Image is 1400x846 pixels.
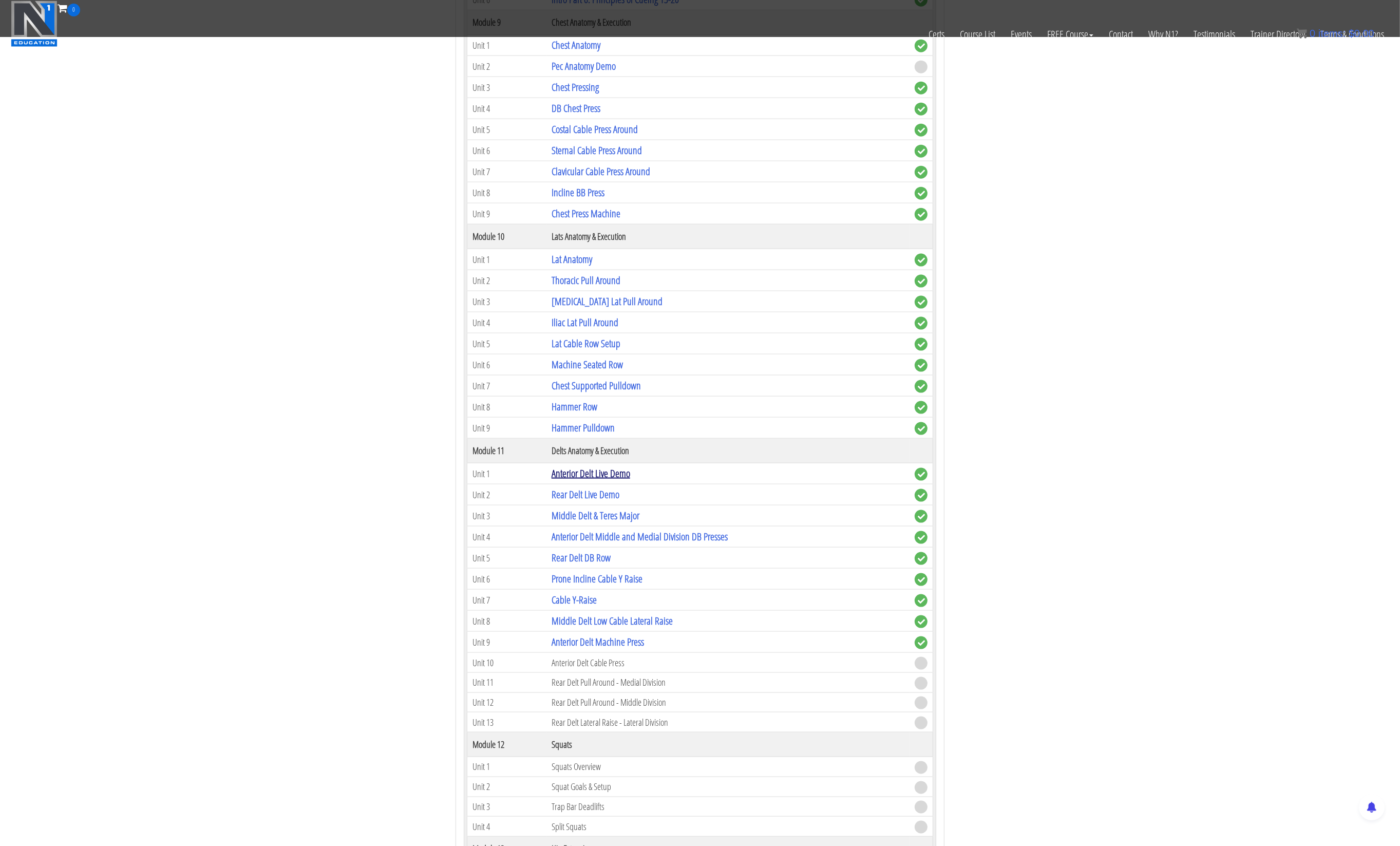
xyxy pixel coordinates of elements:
[546,672,910,692] td: Rear Delt Pull Around - Medial Division
[552,80,599,94] a: Chest Pressing
[552,294,663,308] a: [MEDICAL_DATA] Lat Pull Around
[467,375,546,397] td: Unit 7
[1141,16,1186,52] a: Why N1?
[921,16,952,52] a: Certs
[1003,16,1039,52] a: Events
[1313,16,1392,52] a: Terms & Conditions
[546,224,910,249] th: Lats Anatomy & Execution
[546,817,910,837] td: Split Squats
[467,777,546,797] td: Unit 2
[467,249,546,270] td: Unit 1
[467,119,546,140] td: Unit 5
[546,797,910,817] td: Trap Bar Deadlifts
[467,692,546,712] td: Unit 12
[915,82,928,95] span: complete
[915,166,928,179] span: complete
[915,317,928,330] span: complete
[467,797,546,817] td: Unit 3
[467,463,546,484] td: Unit 1
[1349,28,1374,39] bdi: 0.00
[915,615,928,628] span: complete
[552,400,597,413] a: Hammer Row
[552,530,728,543] a: Anterior Delt Middle and Medial Division DB Presses
[915,531,928,544] span: complete
[1297,28,1374,39] a: 0 items: $0.00
[467,224,546,249] th: Module 10
[467,817,546,837] td: Unit 4
[467,505,546,527] td: Unit 3
[915,359,928,372] span: complete
[467,632,546,653] td: Unit 9
[467,77,546,98] td: Unit 3
[546,692,910,712] td: Rear Delt Pull Around - Middle Division
[552,122,638,136] a: Costal Cable Press Around
[467,182,546,203] td: Unit 8
[546,439,910,463] th: Delts Anatomy & Execution
[915,124,928,137] span: complete
[552,315,618,329] a: Iliac Lat Pull Around
[1297,28,1307,39] img: icon11.png
[552,143,642,157] a: Sternal Cable Press Around
[1310,28,1315,39] span: 0
[467,354,546,375] td: Unit 6
[467,291,546,312] td: Unit 3
[552,551,611,565] a: Rear Delt DB Row
[552,273,620,287] a: Thoracic Pull Around
[915,208,928,221] span: complete
[915,145,928,158] span: complete
[1101,16,1141,52] a: Contact
[467,611,546,632] td: Unit 8
[467,590,546,611] td: Unit 7
[467,418,546,439] td: Unit 9
[552,572,642,586] a: Prone Incline Cable Y Raise
[1243,16,1313,52] a: Trainer Directory
[1318,28,1346,39] span: items:
[467,56,546,77] td: Unit 2
[467,98,546,119] td: Unit 4
[552,206,620,220] a: Chest Press Machine
[915,510,928,523] span: complete
[1039,16,1101,52] a: FREE Course
[552,635,644,649] a: Anterior Delt Machine Press
[552,421,615,435] a: Hammer Pulldown
[1186,16,1243,52] a: Testimonials
[467,653,546,673] td: Unit 10
[552,358,623,371] a: Machine Seated Row
[915,401,928,414] span: complete
[552,509,639,522] a: Middle Delt & Teres Major
[467,161,546,182] td: Unit 7
[552,252,592,266] a: Lat Anatomy
[915,468,928,481] span: complete
[915,296,928,309] span: complete
[552,614,673,628] a: Middle Delt Low Cable Lateral Raise
[467,397,546,418] td: Unit 8
[552,487,619,501] a: Rear Delt Live Demo
[552,185,604,199] a: Incline BB Press
[915,552,928,565] span: complete
[552,101,600,115] a: DB Chest Press
[467,203,546,224] td: Unit 9
[467,732,546,757] th: Module 12
[915,489,928,502] span: complete
[1349,28,1354,39] span: $
[467,672,546,692] td: Unit 11
[546,757,910,777] td: Squats Overview
[915,636,928,649] span: complete
[467,333,546,354] td: Unit 5
[552,59,616,73] a: Pec Anatomy Demo
[952,16,1003,52] a: Course List
[58,1,80,15] a: 0
[915,275,928,288] span: complete
[467,484,546,505] td: Unit 2
[467,569,546,590] td: Unit 6
[467,270,546,291] td: Unit 2
[915,103,928,116] span: complete
[467,757,546,777] td: Unit 1
[546,653,910,673] td: Anterior Delt Cable Press
[67,4,80,16] span: 0
[915,594,928,607] span: complete
[915,187,928,200] span: complete
[467,548,546,569] td: Unit 5
[467,140,546,161] td: Unit 6
[552,379,641,392] a: Chest Supported Pulldown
